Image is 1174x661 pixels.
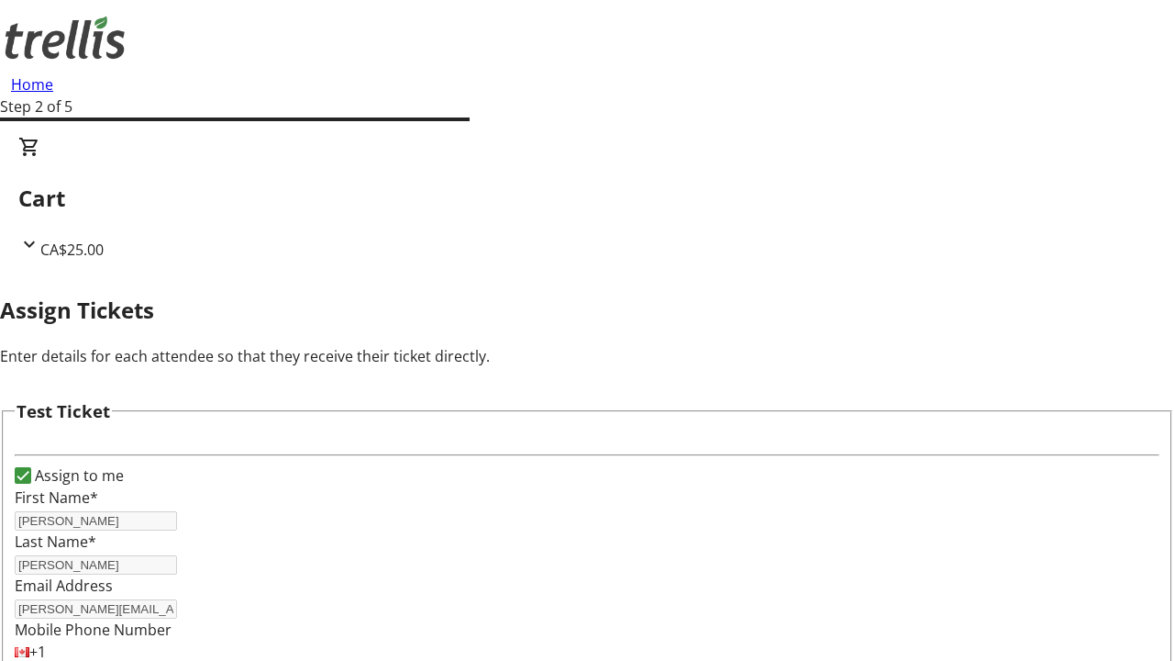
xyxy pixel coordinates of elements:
[15,576,113,596] label: Email Address
[15,620,172,640] label: Mobile Phone Number
[15,532,96,552] label: Last Name*
[17,398,110,424] h3: Test Ticket
[31,465,124,487] label: Assign to me
[40,240,104,260] span: CA$25.00
[18,182,1156,215] h2: Cart
[18,136,1156,261] div: CartCA$25.00
[15,487,98,508] label: First Name*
